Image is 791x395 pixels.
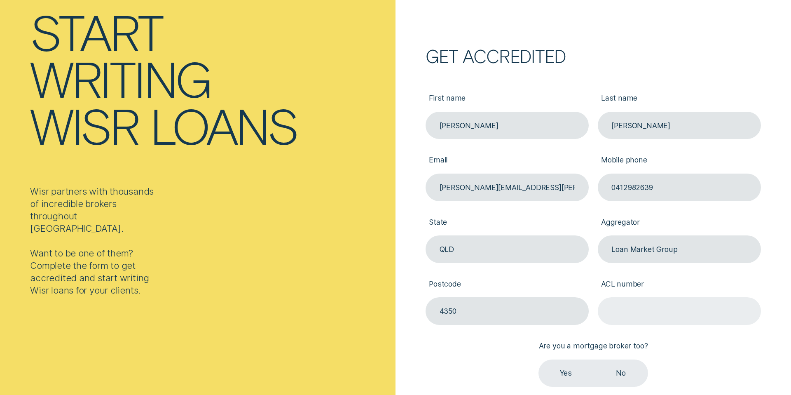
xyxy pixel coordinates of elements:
div: loans [150,101,297,148]
div: Wisr [30,101,138,148]
label: Postcode [426,272,589,297]
label: State [426,210,589,235]
label: Last name [598,86,761,111]
label: First name [426,86,589,111]
label: Email [426,148,589,174]
label: Aggregator [598,210,761,235]
label: Yes [538,360,593,387]
div: writing [30,54,211,101]
label: ACL number [598,272,761,297]
label: Mobile phone [598,148,761,174]
h1: Start writing Wisr loans [30,8,391,148]
div: Start [30,8,162,55]
label: No [593,360,648,387]
h2: Get accredited [426,49,761,63]
label: Are you a mortgage broker too? [536,334,651,359]
div: Wisr partners with thousands of incredible brokers throughout [GEOGRAPHIC_DATA]. Want to be one o... [30,185,158,296]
